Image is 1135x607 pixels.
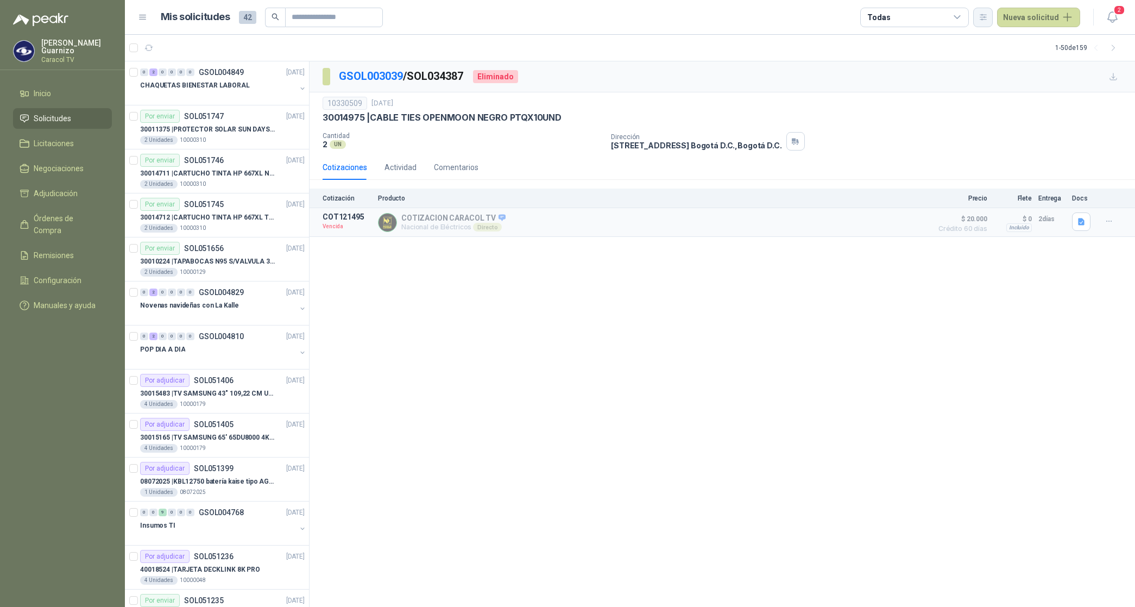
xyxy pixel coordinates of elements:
[140,488,178,497] div: 1 Unidades
[34,87,51,99] span: Inicio
[323,161,367,173] div: Cotizaciones
[286,552,305,562] p: [DATE]
[140,400,178,409] div: 4 Unidades
[140,286,307,321] a: 0 2 0 0 0 0 GSOL004829[DATE] Novenas navideñas con La Kalle
[379,214,396,231] img: Company Logo
[140,509,148,516] div: 0
[867,11,890,23] div: Todas
[149,333,157,340] div: 2
[140,154,180,167] div: Por enviar
[194,465,234,472] p: SOL051399
[125,546,309,590] a: Por adjudicarSOL051236[DATE] 40018524 |TARJETA DECKLINK 8K PRO4 Unidades10000048
[34,162,84,174] span: Negociaciones
[272,13,279,21] span: search
[371,98,393,109] p: [DATE]
[34,187,78,199] span: Adjudicación
[13,158,112,179] a: Negociaciones
[186,509,194,516] div: 0
[1113,5,1125,15] span: 2
[140,462,190,475] div: Por adjudicar
[1038,195,1065,202] p: Entrega
[140,268,178,277] div: 2 Unidades
[286,464,305,474] p: [DATE]
[180,180,206,189] p: 10000310
[323,221,371,232] p: Vencida
[323,97,367,110] div: 10330509
[34,137,74,149] span: Licitaciones
[330,140,346,149] div: UN
[140,374,190,387] div: Por adjudicar
[125,414,309,458] a: Por adjudicarSOL051405[DATE] 30015165 |TV SAMSUNG 65' 65DU8000 4K UHD LED4 Unidades10000179
[14,41,34,61] img: Company Logo
[149,289,157,296] div: 2
[140,433,275,443] p: 30015165 | TV SAMSUNG 65' 65DU8000 4K UHD LED
[286,243,305,254] p: [DATE]
[34,274,81,286] span: Configuración
[161,9,230,25] h1: Mis solicitudes
[473,223,502,231] div: Directo
[180,576,206,585] p: 10000048
[34,299,96,311] span: Manuales y ayuda
[199,333,244,340] p: GSOL004810
[286,67,305,78] p: [DATE]
[1038,212,1065,226] p: 2 días
[339,68,464,85] p: / SOL034387
[286,596,305,606] p: [DATE]
[177,509,185,516] div: 0
[125,237,309,281] a: Por enviarSOL051656[DATE] 30010224 |TAPABOCAS N95 S/VALVULA 3M 90102 Unidades10000129
[140,550,190,563] div: Por adjudicar
[13,133,112,154] a: Licitaciones
[140,289,148,296] div: 0
[140,521,175,531] p: Insumos TI
[140,80,250,91] p: CHAQUETAS BIENESTAR LABORAL
[140,345,185,355] p: POP DIA A DIA
[149,68,157,76] div: 2
[13,83,112,104] a: Inicio
[125,458,309,502] a: Por adjudicarSOL051399[DATE] 08072025 |KBL12750 batería kaise tipo AGM: 12V 75Ah1 Unidades08072025
[140,242,180,255] div: Por enviar
[1006,223,1032,232] div: Incluido
[34,112,71,124] span: Solicitudes
[168,509,176,516] div: 0
[140,389,275,399] p: 30015483 | TV SAMSUNG 43" 109,22 CM U8000F 4K UHD
[199,289,244,296] p: GSOL004829
[323,212,371,221] p: COT121495
[994,212,1032,226] p: $ 0
[286,376,305,386] p: [DATE]
[194,553,234,560] p: SOL051236
[168,289,176,296] div: 0
[140,110,180,123] div: Por enviar
[186,68,194,76] div: 0
[180,444,206,453] p: 10000179
[286,155,305,166] p: [DATE]
[13,108,112,129] a: Solicitudes
[34,212,102,236] span: Órdenes de Compra
[194,421,234,428] p: SOL051405
[159,509,167,516] div: 9
[184,201,224,208] p: SOL051745
[140,124,275,135] p: 30011375 | PROTECTOR SOLAR SUN DAYS LOCION FPS 50 CAJA X 24 UN
[140,301,238,311] p: Novenas navideñas con La Kalle
[140,66,307,101] a: 0 2 0 0 0 0 GSOL004849[DATE] CHAQUETAS BIENESTAR LABORAL
[149,509,157,516] div: 0
[401,214,506,223] p: COTIZACION CARACOL TV
[1055,39,1122,57] div: 1 - 50 de 159
[140,477,275,487] p: 08072025 | KBL12750 batería kaise tipo AGM: 12V 75Ah
[180,268,206,277] p: 10000129
[194,377,234,384] p: SOL051406
[159,68,167,76] div: 0
[140,418,190,431] div: Por adjudicar
[140,330,307,365] a: 0 2 0 0 0 0 GSOL004810[DATE] POP DIA A DIA
[434,161,478,173] div: Comentarios
[323,132,602,140] p: Cantidad
[159,289,167,296] div: 0
[140,444,178,453] div: 4 Unidades
[339,70,403,83] a: GSOL003039
[41,57,112,63] p: Caracol TV
[180,224,206,233] p: 10000310
[323,140,327,149] p: 2
[286,111,305,122] p: [DATE]
[611,133,781,141] p: Dirección
[13,245,112,266] a: Remisiones
[177,289,185,296] div: 0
